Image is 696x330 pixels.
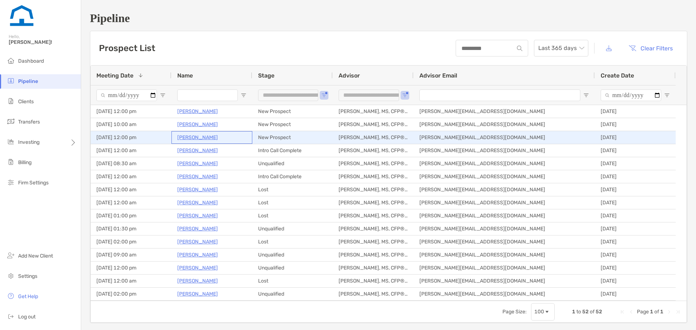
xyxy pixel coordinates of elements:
[576,309,581,315] span: to
[596,309,602,315] span: 52
[177,120,218,129] a: [PERSON_NAME]
[595,262,676,274] div: [DATE]
[18,159,32,166] span: Billing
[595,222,676,235] div: [DATE]
[7,117,15,126] img: transfers icon
[18,78,38,84] span: Pipeline
[7,137,15,146] img: investing icon
[7,97,15,105] img: clients icon
[18,58,44,64] span: Dashboard
[252,275,333,287] div: Lost
[601,89,661,101] input: Create Date Filter Input
[538,40,584,56] span: Last 365 days
[252,144,333,157] div: Intro Call Complete
[595,196,676,209] div: [DATE]
[177,172,218,181] a: [PERSON_NAME]
[595,183,676,196] div: [DATE]
[96,89,157,101] input: Meeting Date Filter Input
[7,271,15,280] img: settings icon
[177,224,218,233] a: [PERSON_NAME]
[582,309,589,315] span: 52
[333,131,414,144] div: [PERSON_NAME], MS, CFP®, CFA®, AFC®
[91,248,171,261] div: [DATE] 09:00 am
[333,288,414,300] div: [PERSON_NAME], MS, CFP®, CFA®, AFC®
[91,144,171,157] div: [DATE] 12:00 am
[91,131,171,144] div: [DATE] 12:00 pm
[333,275,414,287] div: [PERSON_NAME], MS, CFP®, CFA®, AFC®
[595,248,676,261] div: [DATE]
[18,139,40,145] span: Investing
[91,262,171,274] div: [DATE] 12:00 pm
[91,275,171,287] div: [DATE] 12:00 am
[628,309,634,315] div: Previous Page
[252,131,333,144] div: New Prospect
[595,288,676,300] div: [DATE]
[517,46,522,51] img: input icon
[252,235,333,248] div: Lost
[7,158,15,166] img: billing icon
[531,303,555,321] div: Page Size
[414,209,595,222] div: [PERSON_NAME][EMAIL_ADDRESS][DOMAIN_NAME]
[637,309,649,315] span: Page
[333,170,414,183] div: [PERSON_NAME], MS, CFP®, CFA®, AFC®
[91,118,171,131] div: [DATE] 10:00 am
[595,170,676,183] div: [DATE]
[252,183,333,196] div: Lost
[258,72,274,79] span: Stage
[252,196,333,209] div: Lost
[252,248,333,261] div: Unqualified
[177,159,218,168] a: [PERSON_NAME]
[601,72,634,79] span: Create Date
[414,131,595,144] div: [PERSON_NAME][EMAIL_ADDRESS][DOMAIN_NAME]
[620,309,625,315] div: First Page
[650,309,653,315] span: 1
[7,56,15,65] img: dashboard icon
[99,43,155,53] h3: Prospect List
[414,170,595,183] div: [PERSON_NAME][EMAIL_ADDRESS][DOMAIN_NAME]
[177,89,238,101] input: Name Filter Input
[339,72,360,79] span: Advisor
[595,235,676,248] div: [DATE]
[18,99,34,105] span: Clients
[252,222,333,235] div: Unqualified
[414,235,595,248] div: [PERSON_NAME][EMAIL_ADDRESS][DOMAIN_NAME]
[177,263,218,272] p: [PERSON_NAME]
[252,118,333,131] div: New Prospect
[177,289,218,298] p: [PERSON_NAME]
[177,133,218,142] a: [PERSON_NAME]
[18,119,40,125] span: Transfers
[333,222,414,235] div: [PERSON_NAME], MS, CFP®, CFA®, AFC®
[91,196,171,209] div: [DATE] 12:00 am
[160,92,166,98] button: Open Filter Menu
[333,105,414,118] div: [PERSON_NAME], MS, CFP®, CFA®, AFC®
[675,309,681,315] div: Last Page
[18,180,49,186] span: Firm Settings
[595,157,676,170] div: [DATE]
[654,309,659,315] span: of
[7,76,15,85] img: pipeline icon
[583,92,589,98] button: Open Filter Menu
[91,222,171,235] div: [DATE] 01:30 pm
[414,288,595,300] div: [PERSON_NAME][EMAIL_ADDRESS][DOMAIN_NAME]
[252,288,333,300] div: Unqualified
[414,118,595,131] div: [PERSON_NAME][EMAIL_ADDRESS][DOMAIN_NAME]
[91,209,171,222] div: [DATE] 01:00 pm
[177,198,218,207] p: [PERSON_NAME]
[333,118,414,131] div: [PERSON_NAME], MS, CFP®, CFA®, AFC®
[177,211,218,220] a: [PERSON_NAME]
[91,170,171,183] div: [DATE] 12:00 am
[595,105,676,118] div: [DATE]
[177,185,218,194] a: [PERSON_NAME]
[414,105,595,118] div: [PERSON_NAME][EMAIL_ADDRESS][DOMAIN_NAME]
[333,209,414,222] div: [PERSON_NAME], MS, CFP®, CFA®, AFC®
[414,222,595,235] div: [PERSON_NAME][EMAIL_ADDRESS][DOMAIN_NAME]
[18,273,37,279] span: Settings
[333,262,414,274] div: [PERSON_NAME], MS, CFP®, CFA®, AFC®
[414,196,595,209] div: [PERSON_NAME][EMAIL_ADDRESS][DOMAIN_NAME]
[534,309,544,315] div: 100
